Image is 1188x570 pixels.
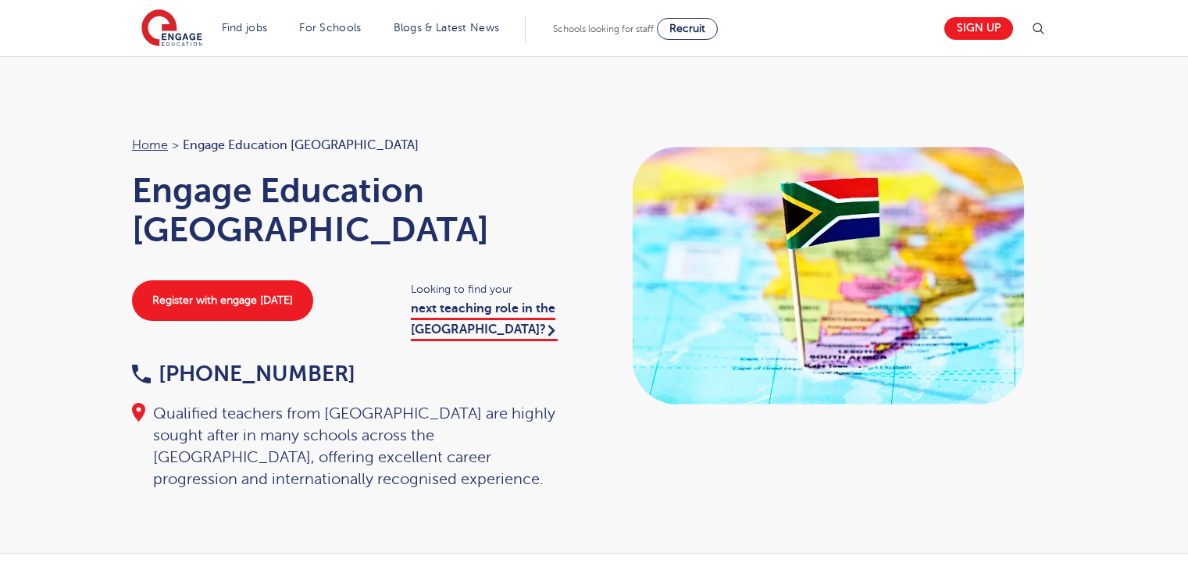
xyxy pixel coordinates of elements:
span: Engage Education [GEOGRAPHIC_DATA] [183,135,419,155]
nav: breadcrumb [132,135,579,155]
a: [PHONE_NUMBER] [132,362,355,386]
a: For Schools [299,22,361,34]
a: Find jobs [222,22,268,34]
a: next teaching role in the [GEOGRAPHIC_DATA]? [411,301,558,340]
span: > [172,138,179,152]
a: Blogs & Latest News [394,22,500,34]
h1: Engage Education [GEOGRAPHIC_DATA] [132,171,579,249]
a: Recruit [657,18,718,40]
img: Engage Education [141,9,202,48]
a: Sign up [944,17,1013,40]
a: Home [132,138,168,152]
span: Schools looking for staff [553,23,654,34]
a: Register with engage [DATE] [132,280,313,321]
span: Recruit [669,23,705,34]
span: Looking to find your [411,280,579,298]
div: Qualified teachers from [GEOGRAPHIC_DATA] are highly sought after in many schools across the [GEO... [132,403,579,490]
